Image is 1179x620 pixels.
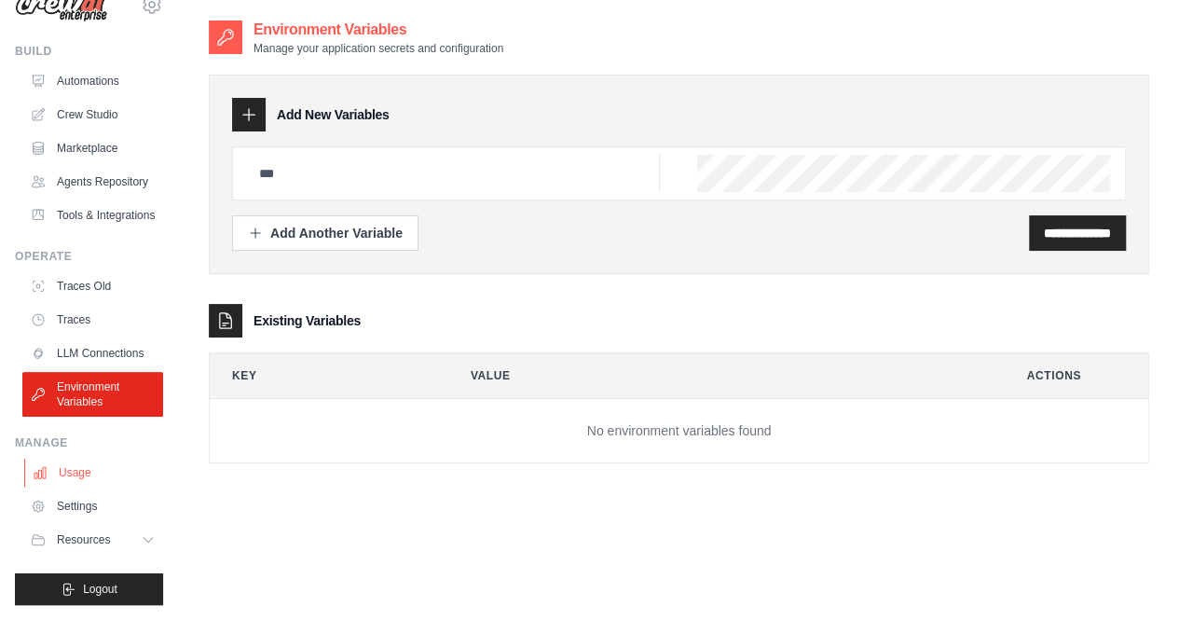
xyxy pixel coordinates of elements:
[15,249,163,264] div: Operate
[210,353,433,398] th: Key
[22,167,163,197] a: Agents Repository
[210,399,1148,463] td: No environment variables found
[232,215,418,251] button: Add Another Variable
[1005,353,1149,398] th: Actions
[254,19,503,41] h2: Environment Variables
[22,133,163,163] a: Marketplace
[24,458,165,488] a: Usage
[22,305,163,335] a: Traces
[22,372,163,417] a: Environment Variables
[22,491,163,521] a: Settings
[254,41,503,56] p: Manage your application secrets and configuration
[83,582,117,597] span: Logout
[15,573,163,605] button: Logout
[448,353,990,398] th: Value
[22,100,163,130] a: Crew Studio
[15,435,163,450] div: Manage
[254,311,361,330] h3: Existing Variables
[22,200,163,230] a: Tools & Integrations
[22,338,163,368] a: LLM Connections
[22,525,163,555] button: Resources
[22,271,163,301] a: Traces Old
[15,44,163,59] div: Build
[277,105,390,124] h3: Add New Variables
[22,66,163,96] a: Automations
[57,532,110,547] span: Resources
[248,224,403,242] div: Add Another Variable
